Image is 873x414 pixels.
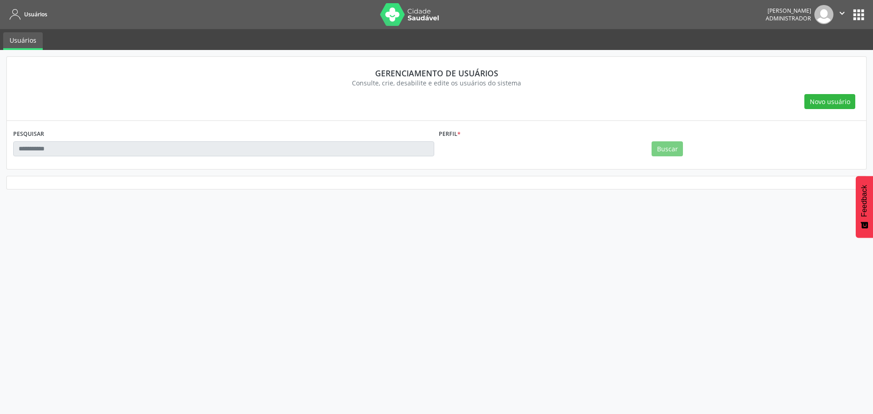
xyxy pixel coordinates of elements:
[814,5,833,24] img: img
[860,185,868,217] span: Feedback
[804,94,855,110] button: Novo usuário
[439,127,461,141] label: Perfil
[6,7,47,22] a: Usuários
[652,141,683,157] button: Buscar
[766,15,811,22] span: Administrador
[3,32,43,50] a: Usuários
[833,5,851,24] button: 
[20,68,853,78] div: Gerenciamento de usuários
[13,127,44,141] label: PESQUISAR
[851,7,867,23] button: apps
[810,97,850,106] span: Novo usuário
[837,8,847,18] i: 
[20,78,853,88] div: Consulte, crie, desabilite e edite os usuários do sistema
[856,176,873,238] button: Feedback - Mostrar pesquisa
[766,7,811,15] div: [PERSON_NAME]
[24,10,47,18] span: Usuários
